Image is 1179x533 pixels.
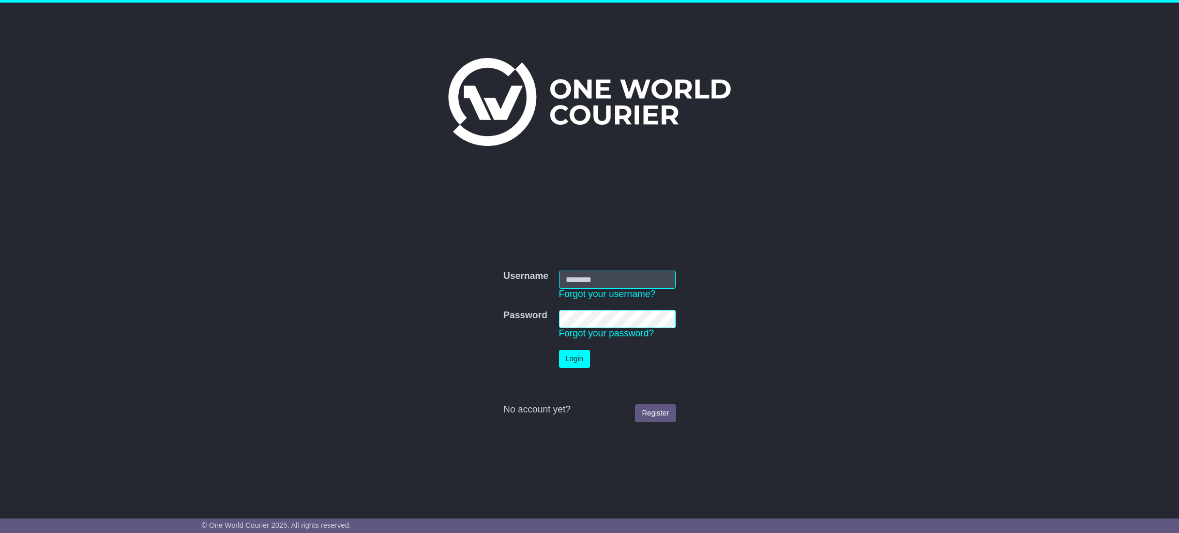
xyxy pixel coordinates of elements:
[202,521,351,529] span: © One World Courier 2025. All rights reserved.
[635,404,675,422] a: Register
[503,310,547,321] label: Password
[559,289,656,299] a: Forgot your username?
[503,404,675,416] div: No account yet?
[503,271,548,282] label: Username
[448,58,731,146] img: One World
[559,350,590,368] button: Login
[559,328,654,338] a: Forgot your password?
